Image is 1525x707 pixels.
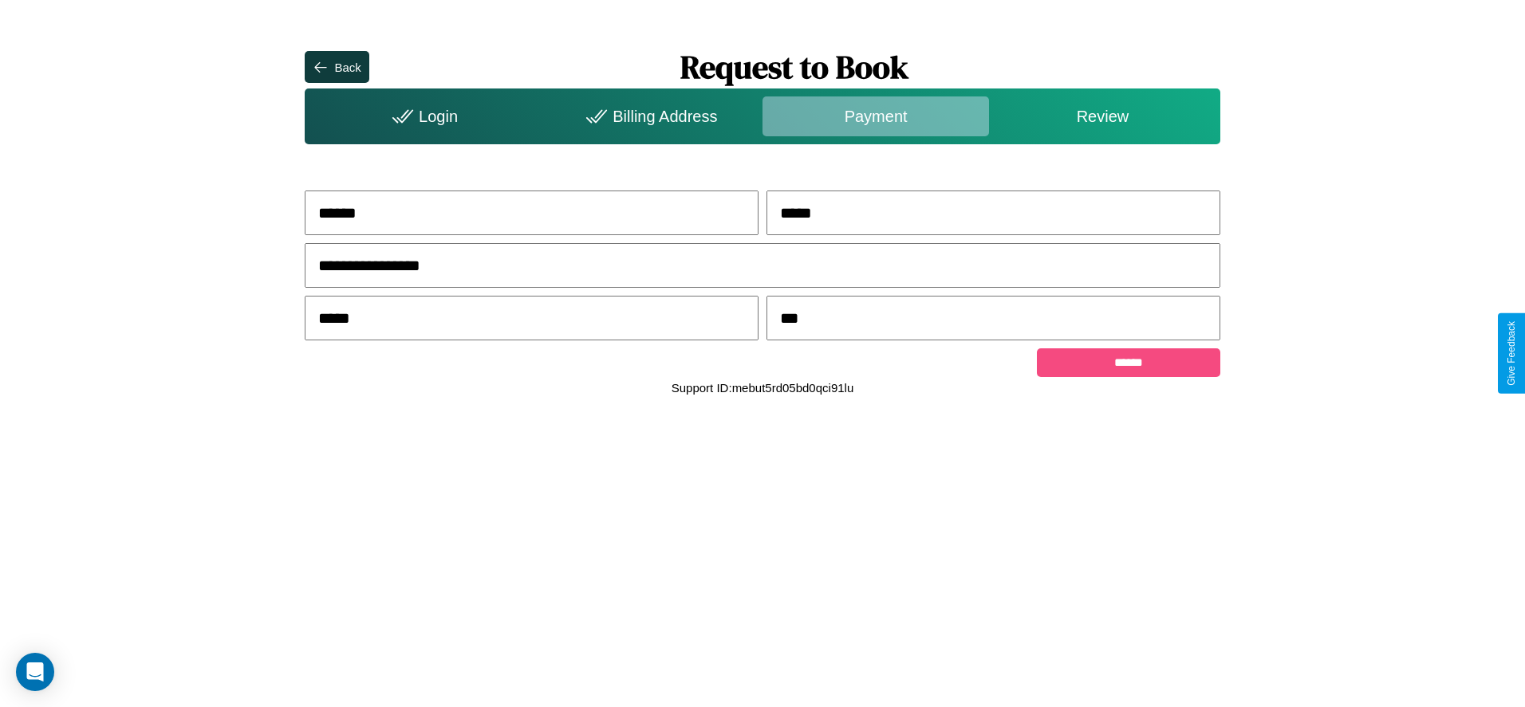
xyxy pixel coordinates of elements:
p: Support ID: mebut5rd05bd0qci91lu [672,377,854,399]
div: Back [334,61,361,74]
div: Payment [762,96,989,136]
button: Back [305,51,368,83]
div: Open Intercom Messenger [16,653,54,691]
div: Review [989,96,1216,136]
div: Login [309,96,535,136]
div: Billing Address [536,96,762,136]
div: Give Feedback [1506,321,1517,386]
h1: Request to Book [369,45,1220,88]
